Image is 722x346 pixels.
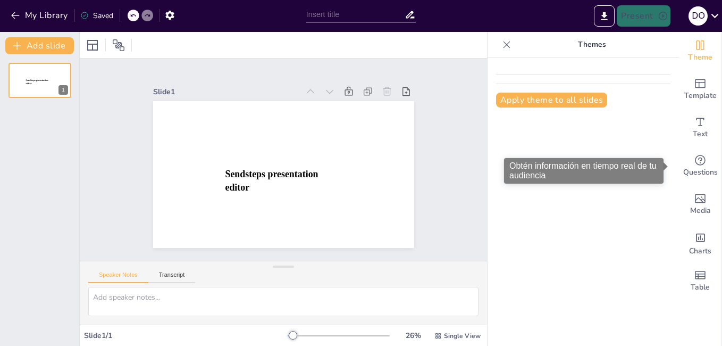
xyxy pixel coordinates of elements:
button: Speaker Notes [88,271,148,283]
div: Saved [80,11,113,21]
button: My Library [8,7,72,24]
span: Sendsteps presentation editor [225,169,318,193]
div: 26 % [400,331,426,341]
div: d o [689,6,708,26]
div: 1 [58,85,68,95]
span: Questions [683,167,718,178]
span: Position [112,39,125,52]
div: 1 [9,63,71,98]
button: d o [689,5,708,27]
div: Get real-time input from your audience [679,147,721,185]
div: Add text boxes [679,109,721,147]
span: Single View [444,332,481,340]
button: Present [617,5,670,27]
div: Slide 1 [153,87,299,97]
div: Add a table [679,262,721,300]
span: Theme [688,52,712,63]
div: Add images, graphics, shapes or video [679,185,721,224]
span: Table [691,282,710,293]
font: Obtén información en tiempo real de tu audiencia [509,161,657,180]
div: Add charts and graphs [679,224,721,262]
span: Text [693,128,708,140]
button: Apply theme to all slides [496,93,607,108]
div: Change the overall theme [679,32,721,70]
button: Export to PowerPoint [594,5,615,27]
div: Layout [84,37,101,54]
span: Template [684,90,717,102]
div: Slide 1 / 1 [84,331,288,341]
div: Add ready made slides [679,70,721,109]
button: Add slide [5,37,74,54]
p: Themes [515,32,668,57]
button: Transcript [148,271,196,283]
span: Sendsteps presentation editor [26,79,48,85]
span: Charts [689,245,711,257]
span: Media [690,205,711,217]
input: Insert title [306,7,405,22]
